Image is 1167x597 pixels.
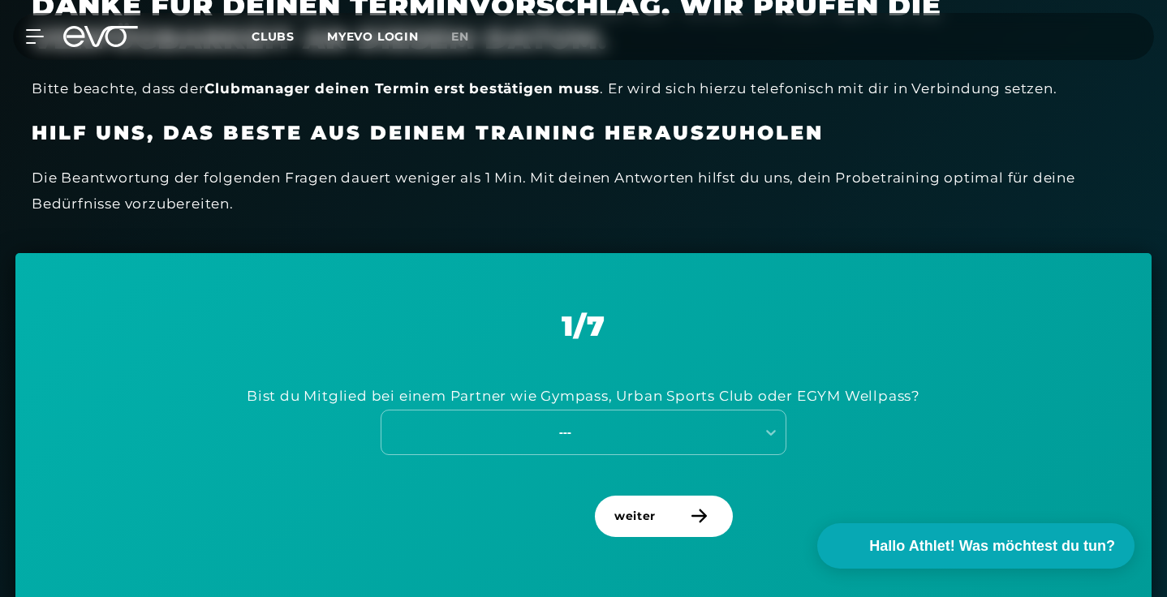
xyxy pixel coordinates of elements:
span: en [451,29,469,44]
span: Hallo Athlet! Was möchtest du tun? [869,535,1115,557]
a: Clubs [252,28,327,44]
div: Die Beantwortung der folgenden Fragen dauert weniger als 1 Min. Mit deinen Antworten hilfst du un... [32,165,1135,217]
h3: Hilf uns, das beste aus deinem Training herauszuholen [32,121,1135,145]
div: Bist du Mitglied bei einem Partner wie Gympass, Urban Sports Club oder EGYM Wellpass? [247,383,920,409]
span: Clubs [252,29,295,44]
span: weiter [614,508,656,525]
strong: Clubmanager deinen Termin erst bestätigen muss [205,80,600,97]
a: en [451,28,489,46]
div: Bitte beachte, dass der . Er wird sich hierzu telefonisch mit dir in Verbindung setzen. [32,75,1135,101]
button: Hallo Athlet! Was möchtest du tun? [817,523,1135,569]
a: weiter [595,496,739,566]
a: MYEVO LOGIN [327,29,419,44]
div: --- [383,423,747,441]
span: 1 / 7 [562,309,605,343]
